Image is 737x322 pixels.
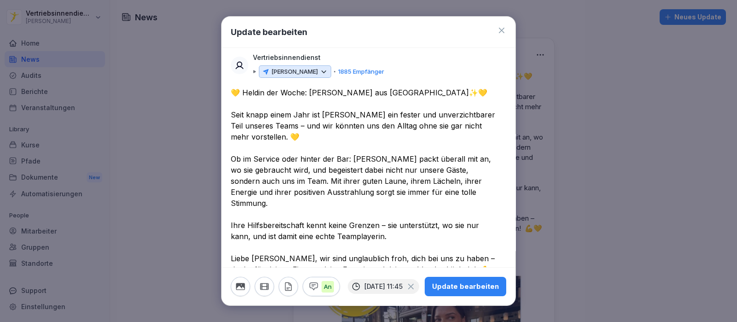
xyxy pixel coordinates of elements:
p: 1885 Empfänger [338,67,384,76]
h1: Update bearbeiten [231,26,307,38]
p: [DATE] 11:45 [364,283,403,290]
button: Update bearbeiten [425,277,506,296]
p: Vertriebsinnendienst [253,53,321,63]
button: An [303,277,340,296]
div: Update bearbeiten [432,281,499,292]
p: An [322,281,334,293]
p: [PERSON_NAME] [271,67,318,76]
